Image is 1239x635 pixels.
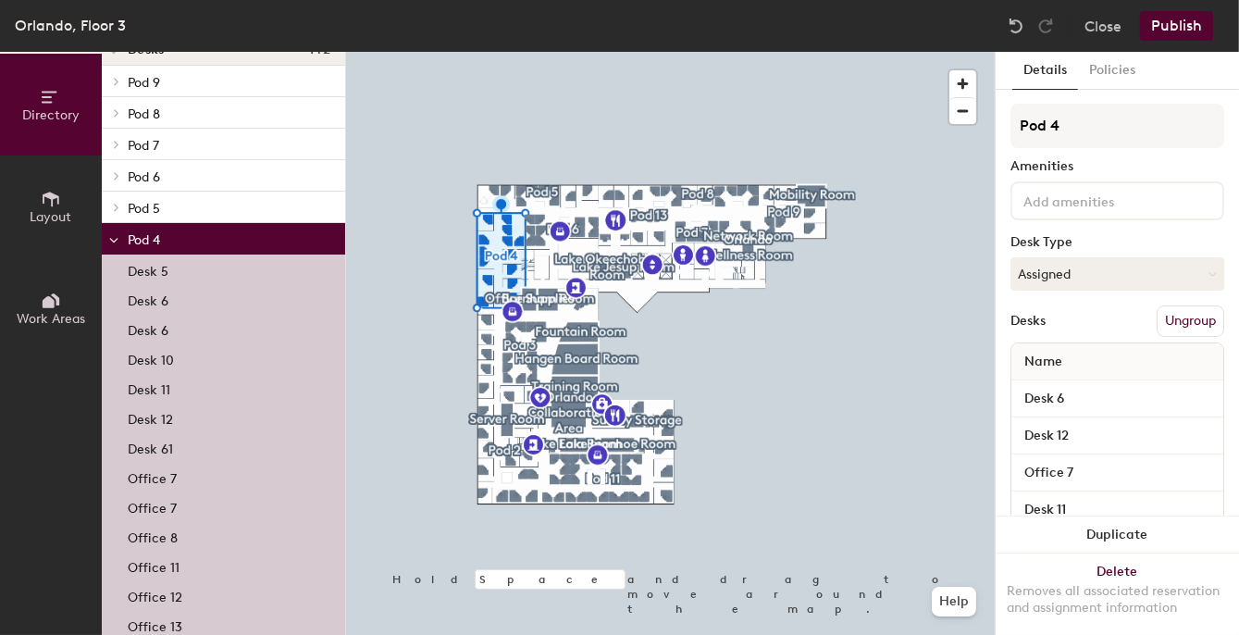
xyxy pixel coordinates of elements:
[128,554,180,576] p: Office 11
[128,406,173,428] p: Desk 12
[1020,189,1186,211] input: Add amenities
[128,201,160,217] span: Pod 5
[128,317,168,339] p: Desk 6
[128,232,160,248] span: Pod 4
[1078,52,1146,90] button: Policies
[1007,17,1025,35] img: Undo
[17,311,85,327] span: Work Areas
[128,288,168,309] p: Desk 6
[1010,159,1224,174] div: Amenities
[128,525,178,546] p: Office 8
[128,138,159,154] span: Pod 7
[1015,386,1220,412] input: Unnamed desk
[128,466,177,487] p: Office 7
[128,614,182,635] p: Office 13
[1084,11,1121,41] button: Close
[1010,235,1224,250] div: Desk Type
[1157,305,1224,337] button: Ungroup
[15,14,126,37] div: Orlando, Floor 3
[128,347,174,368] p: Desk 10
[1007,583,1228,616] div: Removes all associated reservation and assignment information
[128,75,160,91] span: Pod 9
[1015,423,1220,449] input: Unnamed desk
[996,517,1239,554] button: Duplicate
[1036,17,1055,35] img: Redo
[1015,460,1220,486] input: Unnamed desk
[128,106,160,122] span: Pod 8
[1015,345,1072,379] span: Name
[1140,11,1213,41] button: Publish
[996,554,1239,635] button: DeleteRemoves all associated reservation and assignment information
[1015,497,1220,523] input: Unnamed desk
[128,584,182,605] p: Office 12
[128,495,177,517] p: Office 7
[22,107,80,123] span: Directory
[1010,257,1224,291] button: Assigned
[932,587,976,616] button: Help
[1012,52,1078,90] button: Details
[1010,314,1046,329] div: Desks
[128,169,160,185] span: Pod 6
[128,436,173,457] p: Desk 61
[31,209,72,225] span: Layout
[128,377,170,398] p: Desk 11
[128,258,168,280] p: Desk 5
